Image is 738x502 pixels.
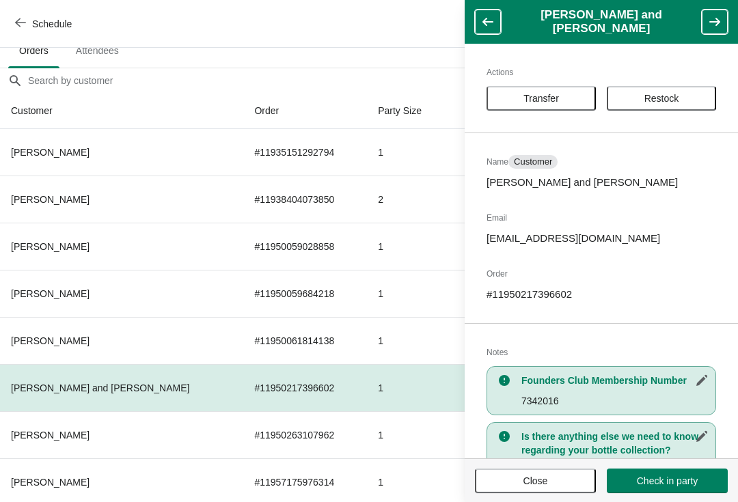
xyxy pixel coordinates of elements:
td: # 11950059028858 [243,223,367,270]
td: 1 [367,317,446,364]
td: # 11950061814138 [243,317,367,364]
td: Free [447,223,498,270]
td: Free [447,129,498,176]
p: [PERSON_NAME] and [PERSON_NAME] [487,176,716,189]
h2: Order [487,267,716,281]
td: Free [447,270,498,317]
td: 1 [367,270,446,317]
span: Schedule [32,18,72,29]
span: [PERSON_NAME] [11,477,90,488]
span: [PERSON_NAME] [11,147,90,158]
span: Orders [8,38,59,63]
td: # 11935151292794 [243,129,367,176]
span: [PERSON_NAME] and [PERSON_NAME] [11,382,189,393]
h2: Email [487,211,716,225]
h1: [PERSON_NAME] and [PERSON_NAME] [501,8,702,36]
h2: Actions [487,66,716,79]
td: # 11950217396602 [243,364,367,411]
td: # 11950059684218 [243,270,367,317]
span: Check in party [637,475,698,486]
span: [PERSON_NAME] [11,430,90,441]
td: 1 [367,223,446,270]
td: # 11938404073850 [243,176,367,223]
span: [PERSON_NAME] [11,288,90,299]
span: Transfer [523,93,559,104]
td: Free [447,176,498,223]
h2: Name [487,155,716,169]
h3: Is there anything else we need to know regarding your bottle collection? [521,430,709,457]
button: Transfer [487,86,596,111]
td: Free [447,364,498,411]
h2: Notes [487,346,716,359]
th: Order [243,93,367,129]
h3: Founders Club Membership Number [521,374,709,387]
td: 1 [367,364,446,411]
span: [PERSON_NAME] [11,194,90,205]
button: Close [475,469,596,493]
td: Free [447,317,498,364]
span: Close [523,475,548,486]
span: [PERSON_NAME] [11,335,90,346]
button: Restock [607,86,716,111]
button: Schedule [7,12,83,36]
p: 7342016 [521,394,709,408]
input: Search by customer [27,68,738,93]
td: 2 [367,176,446,223]
td: 1 [367,129,446,176]
p: # 11950217396602 [487,288,716,301]
span: Restock [644,93,679,104]
span: Customer [514,156,552,167]
td: 1 [367,411,446,458]
p: [EMAIL_ADDRESS][DOMAIN_NAME] [487,232,716,245]
span: Attendees [65,38,130,63]
button: Check in party [607,469,728,493]
span: [PERSON_NAME] [11,241,90,252]
td: # 11950263107962 [243,411,367,458]
th: Party Size [367,93,446,129]
th: Total [447,93,498,129]
td: Free [447,411,498,458]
